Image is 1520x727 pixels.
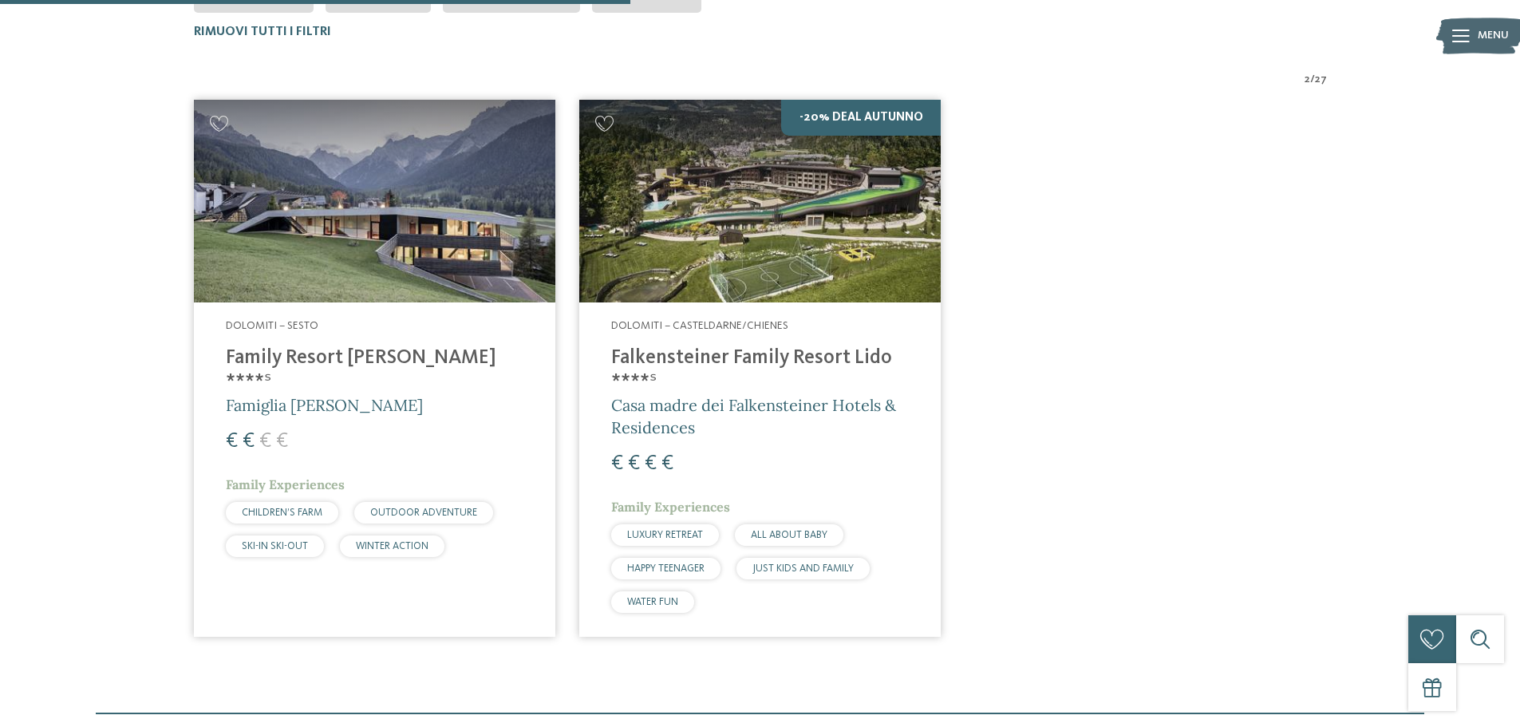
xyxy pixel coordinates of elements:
[226,431,238,452] span: €
[194,100,555,637] a: Cercate un hotel per famiglie? Qui troverete solo i migliori! Dolomiti – Sesto Family Resort [PER...
[1310,72,1315,88] span: /
[579,100,941,303] img: Cercate un hotel per famiglie? Qui troverete solo i migliori!
[661,453,673,474] span: €
[627,530,703,540] span: LUXURY RETREAT
[243,431,255,452] span: €
[579,100,941,637] a: Cercate un hotel per famiglie? Qui troverete solo i migliori! -20% Deal Autunno Dolomiti – Castel...
[194,100,555,303] img: Family Resort Rainer ****ˢ
[194,26,331,38] span: Rimuovi tutti i filtri
[752,563,854,574] span: JUST KIDS AND FAMILY
[751,530,827,540] span: ALL ABOUT BABY
[226,395,423,415] span: Famiglia [PERSON_NAME]
[611,499,730,515] span: Family Experiences
[645,453,657,474] span: €
[611,320,788,331] span: Dolomiti – Casteldarne/Chienes
[1315,72,1327,88] span: 27
[242,541,308,551] span: SKI-IN SKI-OUT
[226,320,318,331] span: Dolomiti – Sesto
[242,508,322,518] span: CHILDREN’S FARM
[627,563,705,574] span: HAPPY TEENAGER
[627,597,678,607] span: WATER FUN
[356,541,428,551] span: WINTER ACTION
[226,346,523,394] h4: Family Resort [PERSON_NAME] ****ˢ
[259,431,271,452] span: €
[226,476,345,492] span: Family Experiences
[628,453,640,474] span: €
[370,508,477,518] span: OUTDOOR ADVENTURE
[611,395,896,437] span: Casa madre dei Falkensteiner Hotels & Residences
[1305,72,1310,88] span: 2
[611,453,623,474] span: €
[276,431,288,452] span: €
[611,346,909,394] h4: Falkensteiner Family Resort Lido ****ˢ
